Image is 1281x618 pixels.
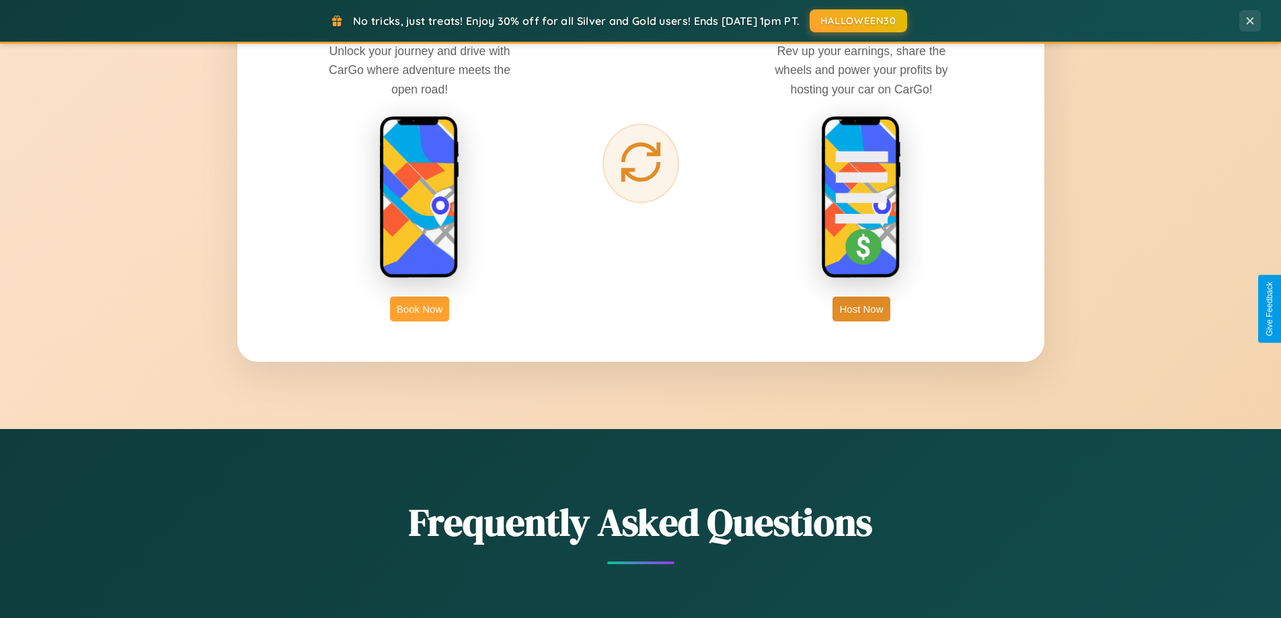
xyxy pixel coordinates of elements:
button: Book Now [390,297,449,321]
span: No tricks, just treats! Enjoy 30% off for all Silver and Gold users! Ends [DATE] 1pm PT. [353,14,800,28]
button: HALLOWEEN30 [810,9,907,32]
img: rent phone [379,116,460,280]
button: Host Now [832,297,890,321]
p: Rev up your earnings, share the wheels and power your profits by hosting your car on CarGo! [761,42,962,98]
p: Unlock your journey and drive with CarGo where adventure meets the open road! [319,42,520,98]
img: host phone [821,116,902,280]
div: Give Feedback [1265,282,1274,336]
h2: Frequently Asked Questions [237,496,1044,548]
